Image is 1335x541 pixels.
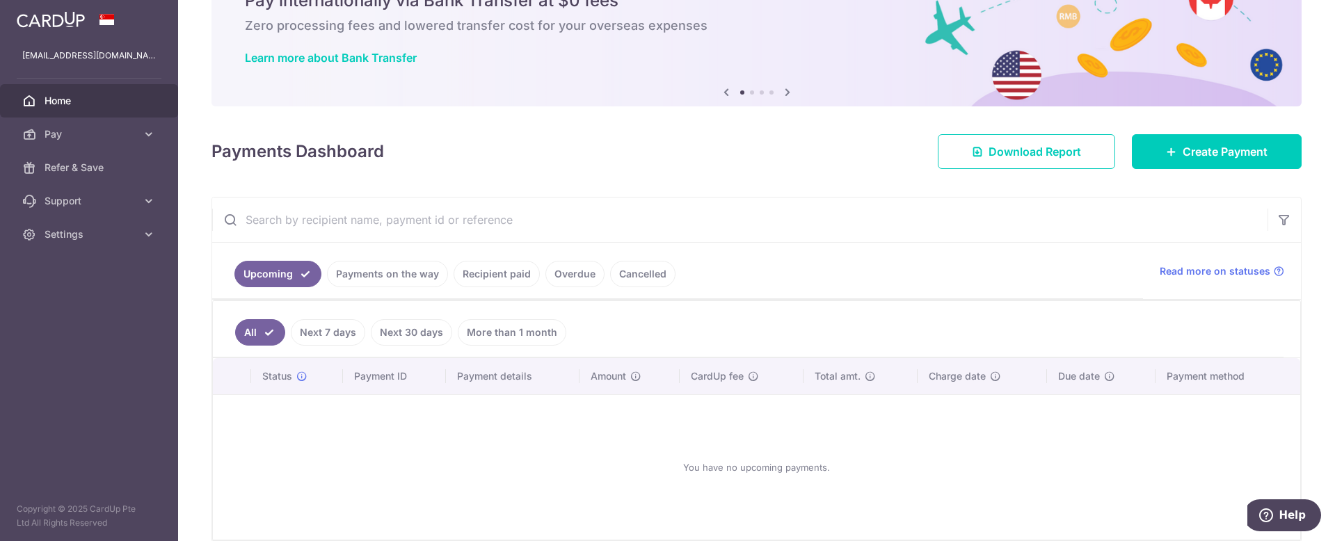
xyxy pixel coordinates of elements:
th: Payment ID [343,358,446,394]
a: More than 1 month [458,319,566,346]
th: Payment method [1156,358,1300,394]
h6: Zero processing fees and lowered transfer cost for your overseas expenses [245,17,1268,34]
div: You have no upcoming payments. [230,406,1284,528]
a: Create Payment [1132,134,1302,169]
span: Support [45,194,136,208]
input: Search by recipient name, payment id or reference [212,197,1268,242]
span: Settings [45,227,136,241]
span: Charge date [929,369,986,383]
span: Download Report [989,143,1081,160]
iframe: Opens a widget where you can find more information [1247,499,1321,534]
a: Next 7 days [291,319,365,346]
th: Payment details [446,358,579,394]
a: Payments on the way [327,261,448,287]
span: Pay [45,127,136,141]
span: Refer & Save [45,161,136,175]
a: Download Report [938,134,1115,169]
p: [EMAIL_ADDRESS][DOMAIN_NAME] [22,49,156,63]
span: Status [262,369,292,383]
span: Amount [591,369,626,383]
a: Overdue [545,261,605,287]
span: Create Payment [1183,143,1268,160]
a: Next 30 days [371,319,452,346]
a: Read more on statuses [1160,264,1284,278]
span: Due date [1058,369,1100,383]
span: Read more on statuses [1160,264,1270,278]
a: Learn more about Bank Transfer [245,51,417,65]
span: Home [45,94,136,108]
a: Recipient paid [454,261,540,287]
h4: Payments Dashboard [211,139,384,164]
span: Total amt. [815,369,861,383]
a: Cancelled [610,261,676,287]
img: CardUp [17,11,85,28]
span: CardUp fee [691,369,744,383]
a: Upcoming [234,261,321,287]
a: All [235,319,285,346]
